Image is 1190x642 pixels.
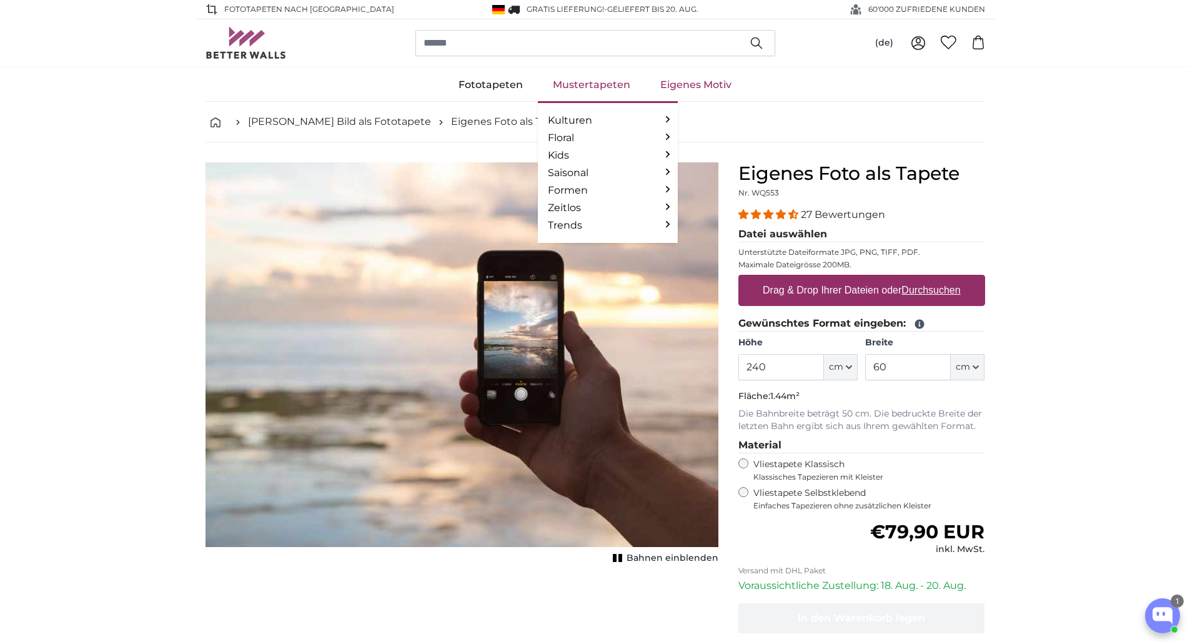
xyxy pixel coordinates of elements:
[753,501,985,511] span: Einfaches Tapezieren ohne zusätzlichen Kleister
[548,131,668,146] a: Floral
[824,354,858,380] button: cm
[738,162,985,185] h1: Eigenes Foto als Tapete
[206,102,985,142] nav: breadcrumbs
[548,218,668,233] a: Trends
[738,209,801,220] span: 4.41 stars
[444,69,538,101] a: Fototapeten
[248,114,431,129] a: [PERSON_NAME] Bild als Fototapete
[801,209,885,220] span: 27 Bewertungen
[451,114,570,129] a: Eigenes Foto als Tapete
[870,543,984,556] div: inkl. MwSt.
[206,27,287,59] img: Betterwalls
[607,4,698,14] span: Geliefert bis 20. Aug.
[951,354,984,380] button: cm
[548,200,668,215] a: Zeitlos
[548,113,668,128] a: Kulturen
[738,408,985,433] p: Die Bahnbreite beträgt 50 cm. Die bedruckte Breite der letzten Bahn ergibt sich aus Ihrem gewählt...
[901,285,960,295] u: Durchsuchen
[609,550,718,567] button: Bahnen einblenden
[538,69,645,101] a: Mustertapeten
[548,165,668,180] a: Saisonal
[738,188,779,197] span: Nr. WQ553
[865,337,984,349] label: Breite
[627,552,718,565] span: Bahnen einblenden
[1145,598,1180,633] button: Open chatbox
[753,458,974,482] label: Vliestapete Klassisch
[870,520,984,543] span: €79,90 EUR
[738,578,985,593] p: Voraussichtliche Zustellung: 18. Aug. - 20. Aug.
[1171,595,1184,608] div: 1
[868,4,985,15] span: 60'000 ZUFRIEDENE KUNDEN
[753,487,985,511] label: Vliestapete Selbstklebend
[738,260,985,270] p: Maximale Dateigrösse 200MB.
[206,162,718,547] img: personalised-photo
[206,162,718,567] div: 1 of 1
[829,361,843,373] span: cm
[738,603,985,633] button: In den Warenkorb legen
[758,278,966,303] label: Drag & Drop Ihrer Dateien oder
[738,247,985,257] p: Unterstützte Dateiformate JPG, PNG, TIFF, PDF.
[738,438,985,453] legend: Material
[645,69,746,101] a: Eigenes Motiv
[224,4,394,15] span: Fototapeten nach [GEOGRAPHIC_DATA]
[956,361,970,373] span: cm
[527,4,604,14] span: GRATIS Lieferung!
[548,148,668,163] a: Kids
[738,227,985,242] legend: Datei auswählen
[770,390,800,402] span: 1.44m²
[604,4,698,14] span: -
[492,5,505,14] img: Deutschland
[738,316,985,332] legend: Gewünschtes Format eingeben:
[738,337,858,349] label: Höhe
[738,566,985,576] p: Versand mit DHL Paket
[753,472,974,482] span: Klassisches Tapezieren mit Kleister
[865,32,903,54] button: (de)
[798,612,925,624] span: In den Warenkorb legen
[548,183,668,198] a: Formen
[738,390,985,403] p: Fläche:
